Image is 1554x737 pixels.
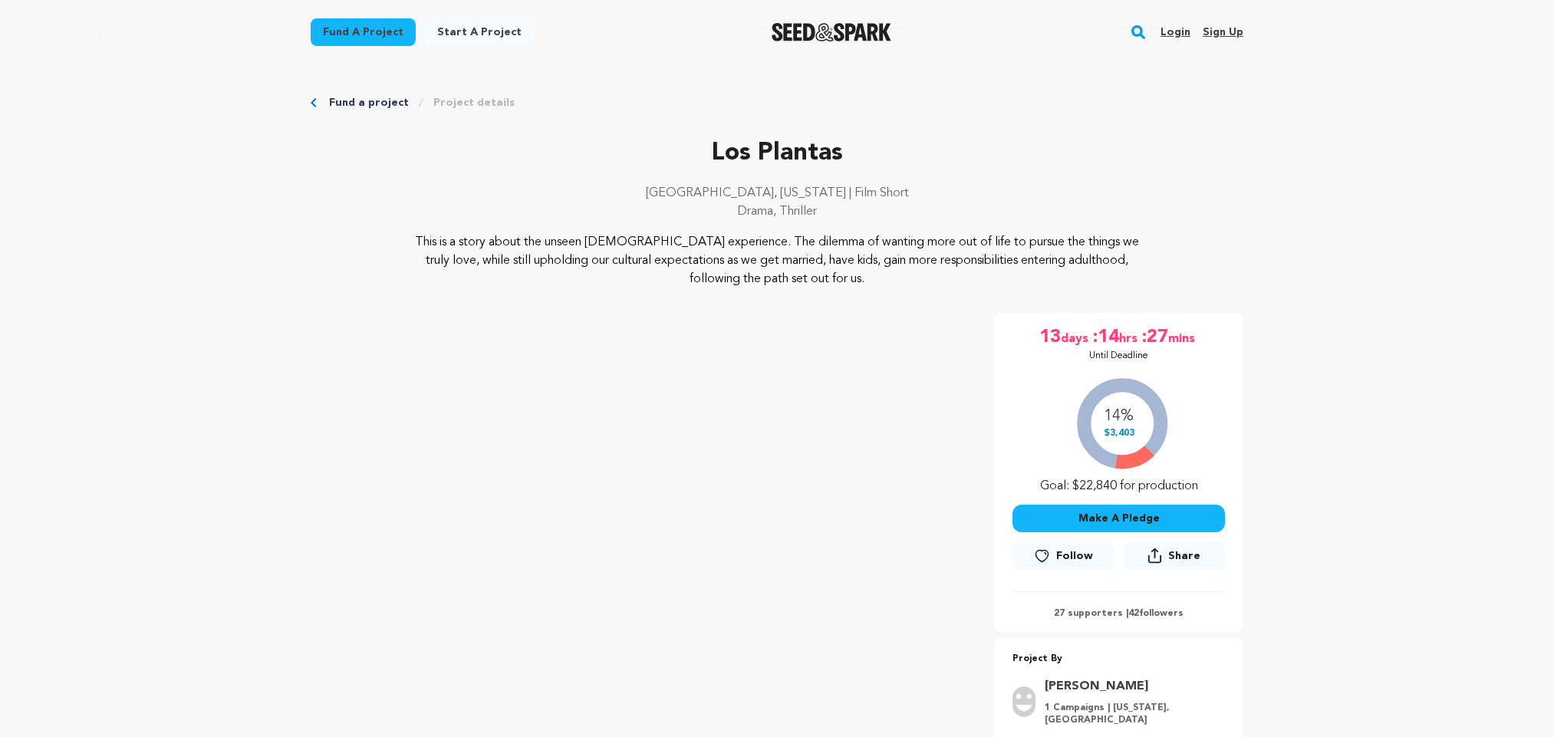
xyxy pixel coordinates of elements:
img: user.png [1012,686,1035,717]
a: Fund a project [329,95,409,110]
span: Share [1168,548,1200,564]
span: hrs [1119,325,1141,350]
span: Share [1124,541,1225,576]
p: This is a story about the unseen [DEMOGRAPHIC_DATA] experience. The dilemma of wanting more out o... [404,233,1151,288]
p: 1 Campaigns | [US_STATE], [GEOGRAPHIC_DATA] [1045,702,1216,726]
a: Sign up [1203,20,1243,44]
p: Drama, Thriller [311,202,1243,221]
a: Fund a project [311,18,416,46]
p: Project By [1012,650,1225,668]
a: Start a project [425,18,534,46]
button: Share [1124,541,1225,570]
a: Goto Julissa Guajardo profile [1045,677,1216,696]
a: Login [1161,20,1190,44]
span: :14 [1091,325,1119,350]
p: Until Deadline [1089,350,1148,362]
a: Project details [433,95,515,110]
span: Follow [1056,548,1093,564]
span: days [1061,325,1091,350]
img: Seed&Spark Logo Dark Mode [772,23,892,41]
a: Seed&Spark Homepage [772,23,892,41]
span: 42 [1128,609,1139,618]
span: mins [1168,325,1198,350]
p: 27 supporters | followers [1012,607,1225,620]
a: Follow [1012,542,1114,570]
button: Make A Pledge [1012,505,1225,532]
span: :27 [1141,325,1168,350]
div: Breadcrumb [311,95,1243,110]
span: 13 [1039,325,1061,350]
p: Los Plantas [311,135,1243,172]
p: [GEOGRAPHIC_DATA], [US_STATE] | Film Short [311,184,1243,202]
